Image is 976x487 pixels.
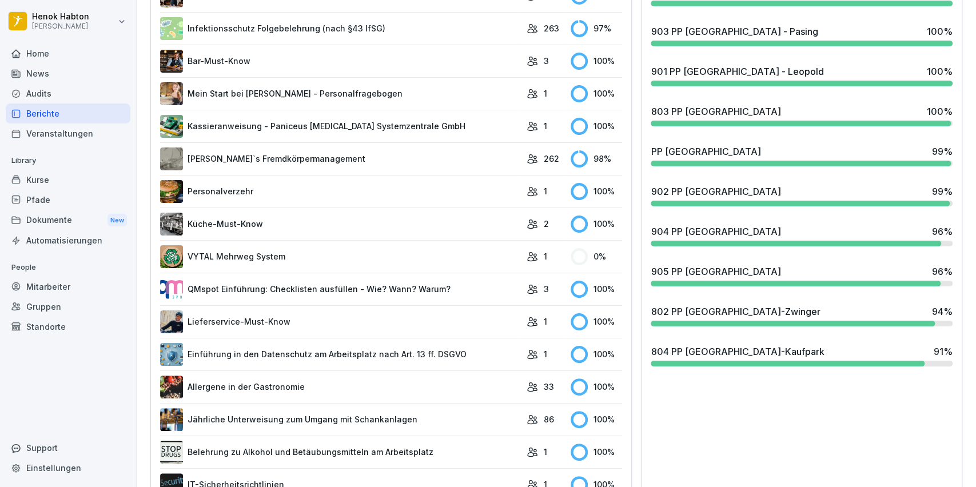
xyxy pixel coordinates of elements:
p: Henok Habton [32,12,89,22]
a: Kurse [6,170,130,190]
p: [PERSON_NAME] [32,22,89,30]
div: 96 % [932,265,953,278]
a: Automatisierungen [6,230,130,250]
a: 901 PP [GEOGRAPHIC_DATA] - Leopold100% [646,60,957,91]
div: Support [6,438,130,458]
p: 1 [544,316,547,328]
div: 100 % [571,183,623,200]
a: 902 PP [GEOGRAPHIC_DATA]99% [646,180,957,211]
div: New [107,214,127,227]
p: 1 [544,348,547,360]
div: 902 PP [GEOGRAPHIC_DATA] [651,185,780,198]
p: 1 [544,185,547,197]
p: 2 [544,218,549,230]
p: 262 [544,153,559,165]
a: 903 PP [GEOGRAPHIC_DATA] - Pasing100% [646,20,957,51]
a: Home [6,43,130,63]
div: 0 % [571,248,623,265]
a: Veranstaltungen [6,123,130,143]
p: 263 [544,22,559,34]
a: PP [GEOGRAPHIC_DATA]99% [646,140,957,171]
p: 1 [544,120,547,132]
a: Standorte [6,317,130,337]
img: gxc2tnhhndim38heekucasph.png [160,213,183,235]
div: 802 PP [GEOGRAPHIC_DATA]-Zwinger [651,305,820,318]
a: QMspot Einführung: Checklisten ausfüllen - Wie? Wann? Warum? [160,278,521,301]
div: Einstellungen [6,458,130,478]
a: DokumenteNew [6,210,130,231]
div: PP [GEOGRAPHIC_DATA] [651,145,760,158]
a: Jährliche Unterweisung zum Umgang mit Schankanlagen [160,408,521,431]
div: 100 % [571,118,623,135]
a: 905 PP [GEOGRAPHIC_DATA]96% [646,260,957,291]
img: etou62n52bjq4b8bjpe35whp.png [160,408,183,431]
img: avw4yih0pjczq94wjribdn74.png [160,50,183,73]
a: Infektionsschutz Folgebelehrung (nach §43 IfSG) [160,17,521,40]
a: Mitarbeiter [6,277,130,297]
img: x7xa5977llyo53hf30kzdyol.png [160,343,183,366]
a: Mein Start bei [PERSON_NAME] - Personalfragebogen [160,82,521,105]
p: People [6,258,130,277]
p: 1 [544,87,547,99]
div: 100 % [927,105,953,118]
a: 804 PP [GEOGRAPHIC_DATA]-Kaufpark91% [646,340,957,371]
img: ltafy9a5l7o16y10mkzj65ij.png [160,147,183,170]
a: VYTAL Mehrweg System [160,245,521,268]
div: 99 % [932,145,953,158]
div: 100 % [571,215,623,233]
div: 804 PP [GEOGRAPHIC_DATA]-Kaufpark [651,345,824,358]
img: rsy9vu330m0sw5op77geq2rv.png [160,278,183,301]
div: 98 % [571,150,623,167]
a: Bar-Must-Know [160,50,521,73]
div: 96 % [932,225,953,238]
a: Kassieranweisung - Paniceus [MEDICAL_DATA] Systemzentrale GmbH [160,115,521,138]
a: Berichte [6,103,130,123]
div: 100 % [571,313,623,330]
a: [PERSON_NAME]`s Fremdkörpermanagement [160,147,521,170]
a: Personalverzehr [160,180,521,203]
a: 803 PP [GEOGRAPHIC_DATA]100% [646,100,957,131]
a: Belehrung zu Alkohol und Betäubungsmitteln am Arbeitsplatz [160,441,521,464]
div: Dokumente [6,210,130,231]
div: 803 PP [GEOGRAPHIC_DATA] [651,105,780,118]
div: 100 % [571,346,623,363]
div: 905 PP [GEOGRAPHIC_DATA] [651,265,780,278]
img: gsgognukgwbtoe3cnlsjjbmw.png [160,376,183,398]
a: News [6,63,130,83]
a: Audits [6,83,130,103]
a: Lieferservice-Must-Know [160,310,521,333]
a: Gruppen [6,297,130,317]
a: Einführung in den Datenschutz am Arbeitsplatz nach Art. 13 ff. DSGVO [160,343,521,366]
div: 94 % [932,305,953,318]
div: 901 PP [GEOGRAPHIC_DATA] - Leopold [651,65,823,78]
img: fvkk888r47r6bwfldzgy1v13.png [160,115,183,138]
a: Pfade [6,190,130,210]
div: 100 % [571,378,623,396]
div: 99 % [932,185,953,198]
div: 100 % [571,411,623,428]
a: Allergene in der Gastronomie [160,376,521,398]
p: 86 [544,413,554,425]
div: 903 PP [GEOGRAPHIC_DATA] - Pasing [651,25,818,38]
div: 100 % [571,85,623,102]
div: 100 % [927,65,953,78]
div: 100 % [571,281,623,298]
img: zd24spwykzjjw3u1wcd2ptki.png [160,180,183,203]
div: 100 % [927,25,953,38]
p: 1 [544,446,547,458]
a: 904 PP [GEOGRAPHIC_DATA]96% [646,220,957,251]
div: 904 PP [GEOGRAPHIC_DATA] [651,225,780,238]
p: 33 [544,381,554,393]
div: 100 % [571,444,623,461]
div: 97 % [571,20,623,37]
div: 91 % [934,345,953,358]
